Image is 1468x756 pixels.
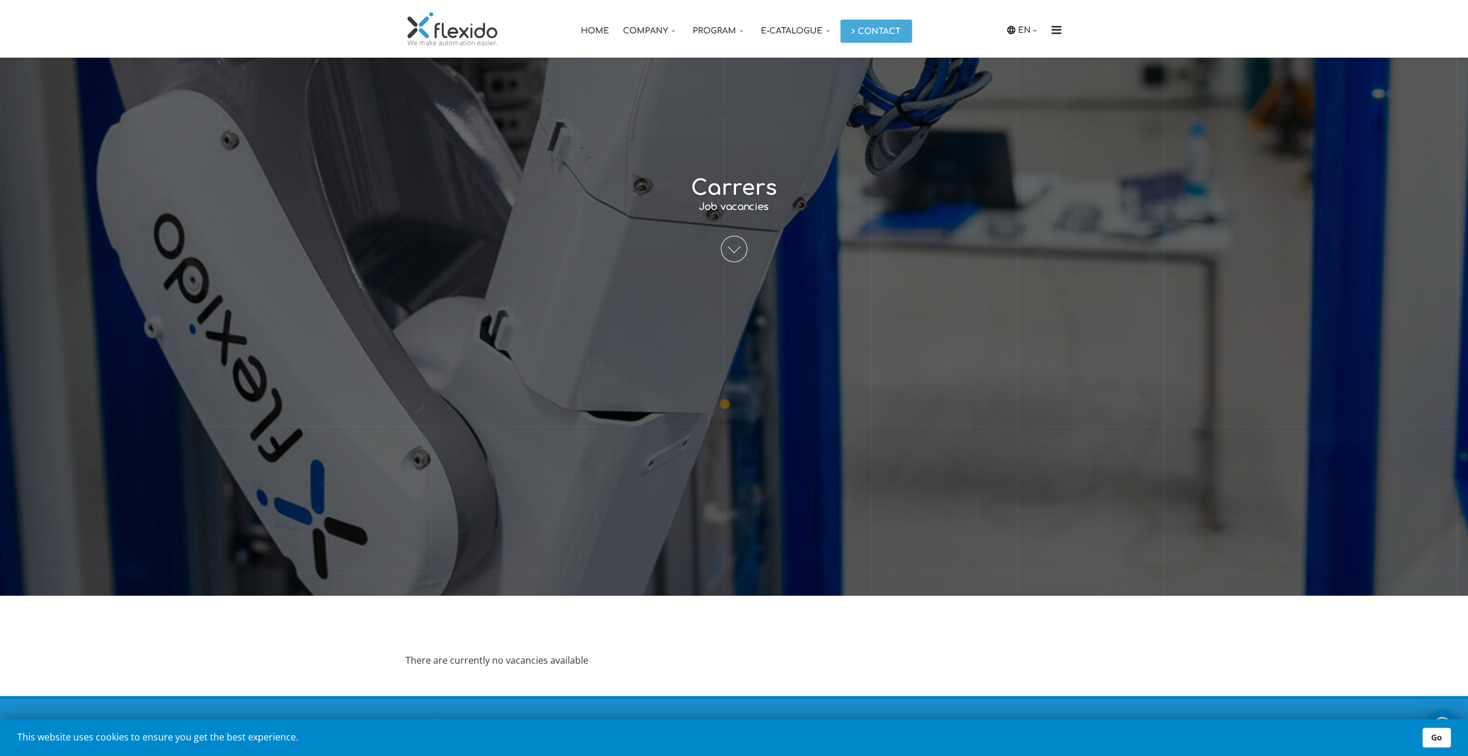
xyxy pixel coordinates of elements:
img: Flexido, d.o.o. [406,12,500,46]
i: Menu [1048,24,1066,36]
img: whatsapp_icon_white.svg [1431,715,1454,737]
a: EN [1018,24,1040,36]
a: Contact [840,20,912,43]
img: icon-laguage.svg [1006,25,1016,35]
p: There are currently no vacancies available [406,653,1063,667]
a: Go [1422,728,1451,747]
img: Flexido [406,716,501,748]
